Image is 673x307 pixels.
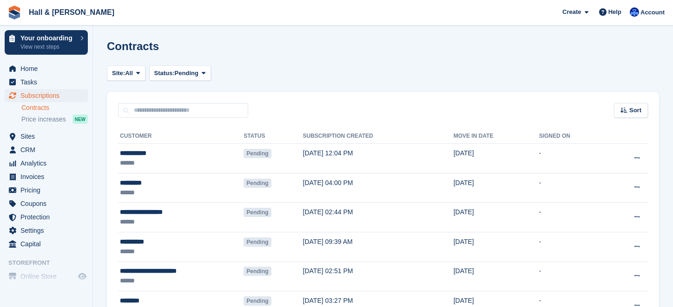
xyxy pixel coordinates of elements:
span: Subscriptions [20,89,76,102]
span: Online Store [20,270,76,283]
span: Account [640,8,665,17]
a: Hall & [PERSON_NAME] [25,5,118,20]
a: menu [5,184,88,197]
span: All [125,69,133,78]
img: Claire Banham [630,7,639,17]
td: [DATE] 12:04 PM [303,144,454,173]
span: Create [562,7,581,17]
th: Customer [118,129,244,144]
h1: Contracts [107,40,159,52]
span: Protection [20,211,76,224]
td: - [539,203,606,232]
td: [DATE] [454,203,539,232]
a: menu [5,211,88,224]
td: [DATE] [454,232,539,262]
td: [DATE] 04:00 PM [303,173,454,203]
a: menu [5,237,88,250]
span: Sites [20,130,76,143]
span: Status: [154,69,175,78]
span: Pending [244,296,271,306]
th: Move in date [454,129,539,144]
td: [DATE] 02:44 PM [303,203,454,232]
th: Subscription created [303,129,454,144]
a: Your onboarding View next steps [5,30,88,55]
span: CRM [20,143,76,156]
button: Status: Pending [149,65,211,81]
td: [DATE] [454,144,539,173]
td: [DATE] [454,173,539,203]
a: menu [5,197,88,210]
span: Tasks [20,76,76,89]
span: Price increases [21,115,66,124]
span: Storefront [8,258,92,268]
div: NEW [73,115,88,124]
span: Pending [244,237,271,247]
a: menu [5,130,88,143]
a: Preview store [77,271,88,282]
p: Your onboarding [20,35,76,41]
th: Status [244,129,303,144]
span: Sort [629,106,641,115]
td: [DATE] 09:39 AM [303,232,454,262]
a: Contracts [21,103,88,112]
td: - [539,144,606,173]
a: menu [5,62,88,75]
th: Signed on [539,129,606,144]
img: stora-icon-8386f47178a22dfd0bd8f6a31ec36ba5ce8667c1dd55bd0f319d3a0aa187defe.svg [7,6,21,19]
span: Pricing [20,184,76,197]
a: menu [5,89,88,102]
td: [DATE] [454,262,539,291]
span: Pending [175,69,198,78]
span: Help [608,7,621,17]
button: Site: All [107,65,145,81]
span: Pending [244,149,271,158]
a: Price increases NEW [21,114,88,124]
a: menu [5,76,88,89]
span: Home [20,62,76,75]
span: Invoices [20,170,76,183]
span: Pending [244,267,271,276]
td: - [539,232,606,262]
a: menu [5,270,88,283]
span: Coupons [20,197,76,210]
p: View next steps [20,43,76,51]
span: Settings [20,224,76,237]
td: - [539,262,606,291]
a: menu [5,143,88,156]
td: - [539,173,606,203]
span: Pending [244,208,271,217]
td: [DATE] 02:51 PM [303,262,454,291]
span: Pending [244,179,271,188]
span: Analytics [20,157,76,170]
span: Site: [112,69,125,78]
a: menu [5,170,88,183]
span: Capital [20,237,76,250]
a: menu [5,224,88,237]
a: menu [5,157,88,170]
